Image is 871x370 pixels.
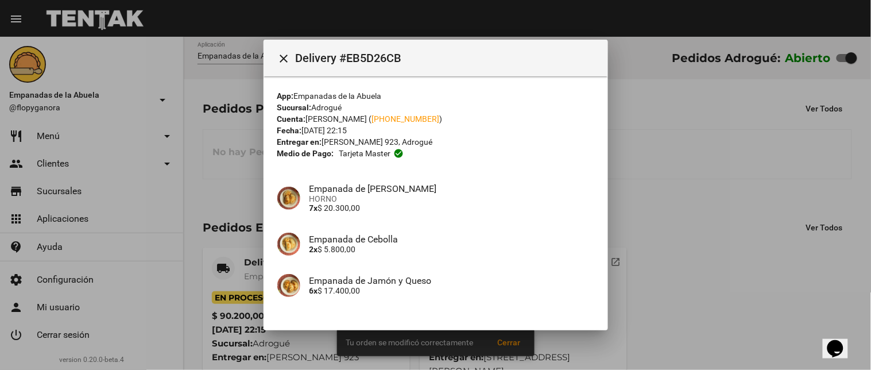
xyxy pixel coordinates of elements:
[277,114,306,124] strong: Cuenta:
[277,136,594,148] div: [PERSON_NAME] 923, Adrogué
[273,47,296,70] button: Cerrar
[309,286,594,295] p: $ 17.400,00
[277,125,594,136] div: [DATE] 22:15
[277,52,291,65] mat-icon: Cerrar
[277,91,294,101] strong: App:
[309,203,318,213] b: 7x
[277,274,300,297] img: 72c15bfb-ac41-4ae4-a4f2-82349035ab42.jpg
[309,245,594,254] p: $ 5.800,00
[309,317,594,327] h4: Coca-Cola Sin Azúcar 2,25 L
[296,49,599,67] span: Delivery #EB5D26CB
[309,194,594,203] span: HORNO
[277,102,594,113] div: Adrogué
[372,114,440,124] a: [PHONE_NUMBER]
[309,203,594,213] p: $ 20.300,00
[309,234,594,245] h4: Empanada de Cebolla
[309,245,318,254] b: 2x
[277,187,300,210] img: f753fea7-0f09-41b3-9a9e-ddb84fc3b359.jpg
[277,233,300,256] img: 4c2ccd53-78ad-4b11-8071-b758d1175bd1.jpg
[277,103,312,112] strong: Sucursal:
[277,148,334,159] strong: Medio de Pago:
[823,324,860,359] iframe: chat widget
[339,148,390,159] span: Tarjeta master
[277,126,302,135] strong: Fecha:
[277,315,300,338] img: 89942cf7-66e5-4da3-be73-1829f213d0f1.jpg
[309,275,594,286] h4: Empanada de Jamón y Queso
[277,113,594,125] div: [PERSON_NAME] ( )
[277,137,322,147] strong: Entregar en:
[309,183,594,194] h4: Empanada de [PERSON_NAME]
[309,286,318,295] b: 6x
[393,148,404,159] mat-icon: check_circle
[277,90,594,102] div: Empanadas de la Abuela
